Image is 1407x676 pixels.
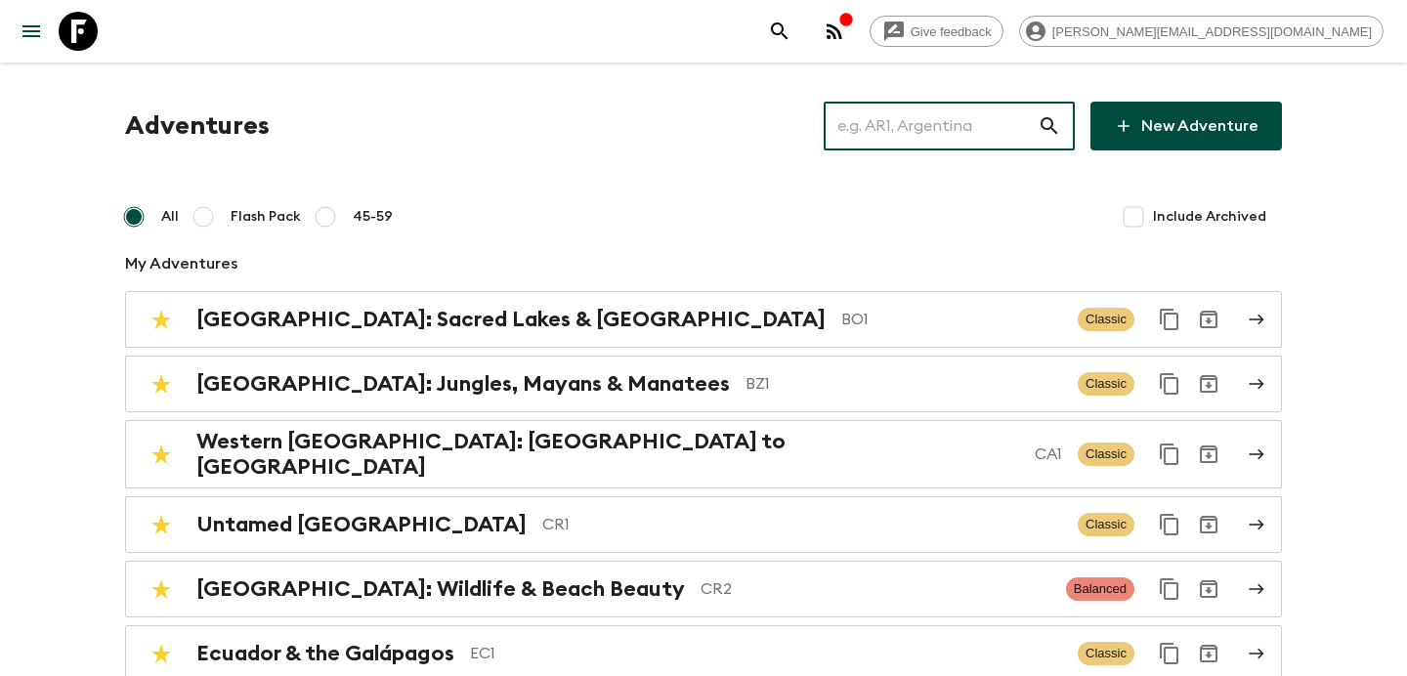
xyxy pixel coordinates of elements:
button: Archive [1189,634,1228,673]
button: Archive [1189,570,1228,609]
button: Archive [1189,364,1228,403]
button: search adventures [760,12,799,51]
span: [PERSON_NAME][EMAIL_ADDRESS][DOMAIN_NAME] [1042,24,1383,39]
p: EC1 [470,642,1062,665]
h2: Western [GEOGRAPHIC_DATA]: [GEOGRAPHIC_DATA] to [GEOGRAPHIC_DATA] [196,429,1019,480]
button: Archive [1189,505,1228,544]
span: Classic [1078,443,1134,466]
p: BO1 [841,308,1062,331]
a: New Adventure [1090,102,1282,150]
button: Duplicate for 45-59 [1150,364,1189,403]
h2: Ecuador & the Galápagos [196,641,454,666]
a: [GEOGRAPHIC_DATA]: Wildlife & Beach BeautyCR2BalancedDuplicate for 45-59Archive [125,561,1282,617]
h1: Adventures [125,106,270,146]
a: [GEOGRAPHIC_DATA]: Sacred Lakes & [GEOGRAPHIC_DATA]BO1ClassicDuplicate for 45-59Archive [125,291,1282,348]
button: Archive [1189,435,1228,474]
button: Archive [1189,300,1228,339]
button: Duplicate for 45-59 [1150,634,1189,673]
p: CR2 [701,577,1050,601]
button: Duplicate for 45-59 [1150,435,1189,474]
h2: [GEOGRAPHIC_DATA]: Sacred Lakes & [GEOGRAPHIC_DATA] [196,307,826,332]
button: Duplicate for 45-59 [1150,570,1189,609]
span: Classic [1078,513,1134,536]
span: Classic [1078,308,1134,331]
a: [GEOGRAPHIC_DATA]: Jungles, Mayans & ManateesBZ1ClassicDuplicate for 45-59Archive [125,356,1282,412]
a: Give feedback [870,16,1003,47]
h2: [GEOGRAPHIC_DATA]: Wildlife & Beach Beauty [196,576,685,602]
span: 45-59 [353,207,393,227]
button: menu [12,12,51,51]
div: [PERSON_NAME][EMAIL_ADDRESS][DOMAIN_NAME] [1019,16,1384,47]
span: Flash Pack [231,207,301,227]
span: All [161,207,179,227]
a: Untamed [GEOGRAPHIC_DATA]CR1ClassicDuplicate for 45-59Archive [125,496,1282,553]
a: Western [GEOGRAPHIC_DATA]: [GEOGRAPHIC_DATA] to [GEOGRAPHIC_DATA]CA1ClassicDuplicate for 45-59Arc... [125,420,1282,488]
p: CR1 [542,513,1062,536]
span: Give feedback [900,24,1002,39]
button: Duplicate for 45-59 [1150,300,1189,339]
span: Include Archived [1153,207,1266,227]
input: e.g. AR1, Argentina [824,99,1038,153]
h2: [GEOGRAPHIC_DATA]: Jungles, Mayans & Manatees [196,371,730,397]
p: BZ1 [746,372,1062,396]
h2: Untamed [GEOGRAPHIC_DATA] [196,512,527,537]
p: My Adventures [125,252,1282,275]
span: Classic [1078,372,1134,396]
span: Classic [1078,642,1134,665]
span: Balanced [1066,577,1134,601]
button: Duplicate for 45-59 [1150,505,1189,544]
p: CA1 [1035,443,1062,466]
